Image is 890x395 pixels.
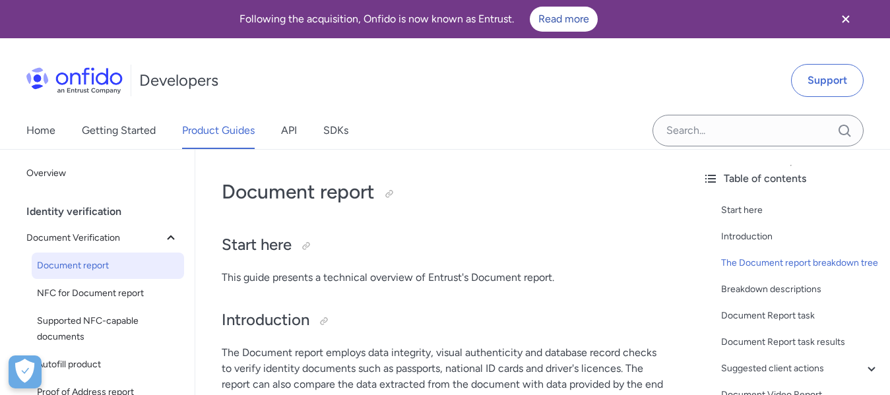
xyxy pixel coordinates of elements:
a: Start here [721,202,879,218]
a: Autofill product [32,351,184,378]
img: Onfido Logo [26,67,123,94]
h2: Start here [222,234,666,257]
a: SDKs [323,112,348,149]
a: Document Report task results [721,334,879,350]
a: Breakdown descriptions [721,282,879,297]
h2: Introduction [222,309,666,332]
a: Introduction [721,229,879,245]
div: Cookie Preferences [9,355,42,388]
a: The Document report breakdown tree [721,255,879,271]
a: Support [791,64,864,97]
svg: Close banner [838,11,854,27]
span: Overview [26,166,179,181]
span: Document report [37,258,179,274]
a: Home [26,112,55,149]
div: Following the acquisition, Onfido is now known as Entrust. [16,7,821,32]
h1: Developers [139,70,218,91]
button: Open Preferences [9,355,42,388]
div: Table of contents [703,171,879,187]
a: Suggested client actions [721,361,879,377]
h1: Document report [222,179,666,205]
a: Supported NFC-capable documents [32,308,184,350]
a: Document report [32,253,184,279]
input: Onfido search input field [652,115,864,146]
span: Autofill product [37,357,179,373]
a: Overview [21,160,184,187]
span: Supported NFC-capable documents [37,313,179,345]
span: Document Verification [26,230,163,246]
div: Identity verification [26,198,189,225]
button: Close banner [821,3,870,36]
a: NFC for Document report [32,280,184,307]
p: This guide presents a technical overview of Entrust's Document report. [222,270,666,286]
a: Getting Started [82,112,156,149]
button: Document Verification [21,225,184,251]
span: NFC for Document report [37,286,179,301]
a: Read more [530,7,598,32]
a: API [281,112,297,149]
a: Document Report task [721,308,879,324]
a: Product Guides [182,112,255,149]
